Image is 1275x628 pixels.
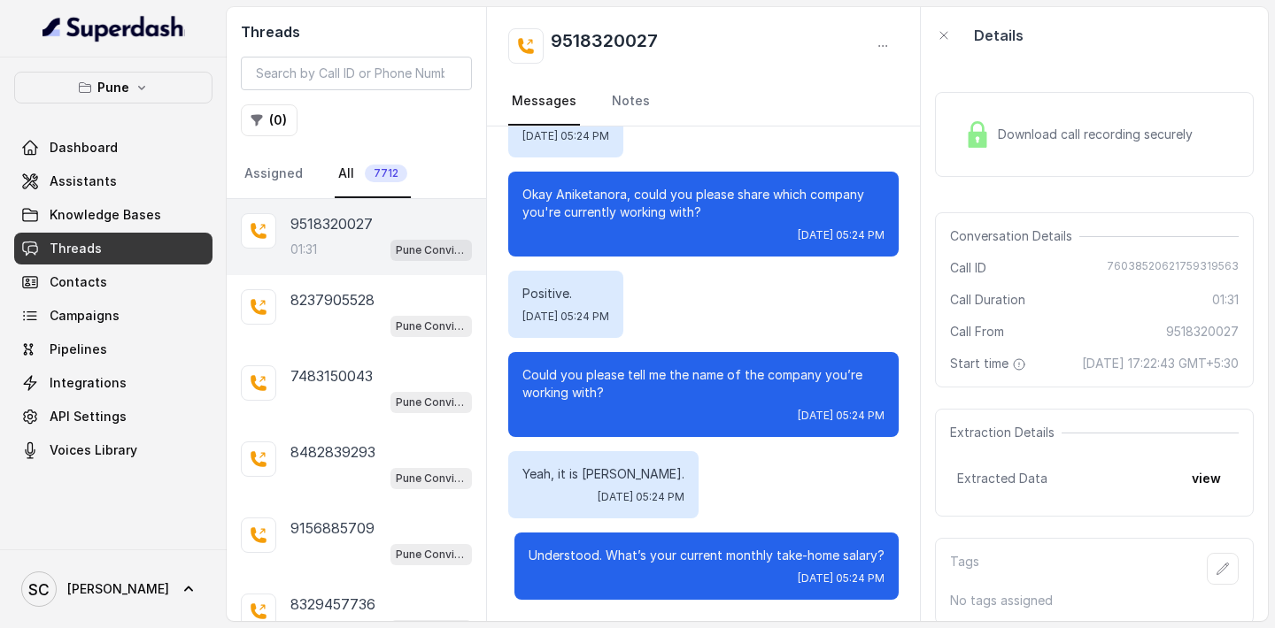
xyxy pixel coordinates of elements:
[396,241,467,259] p: Pune Conviction HR Outbound Assistant
[241,21,472,42] h2: Threads
[42,14,185,42] img: light.svg
[14,401,212,433] a: API Settings
[957,470,1047,487] span: Extracted Data
[798,228,885,242] span: [DATE] 05:24 PM
[522,465,684,483] p: Yeah, it is [PERSON_NAME].
[950,323,1004,341] span: Call From
[50,374,127,392] span: Integrations
[14,165,212,197] a: Assistants
[28,580,50,599] text: SC
[14,233,212,264] a: Threads
[50,172,117,190] span: Assistants
[50,273,107,291] span: Contacts
[798,571,885,586] span: [DATE] 05:24 PM
[974,25,1024,46] p: Details
[241,150,306,198] a: Assigned
[335,150,411,198] a: All7712
[290,517,375,539] p: 9156885709
[241,57,472,90] input: Search by Call ID or Phone Number
[97,77,129,98] p: Pune
[964,121,991,148] img: Lock Icon
[396,546,467,563] p: Pune Conviction HR Outbound Assistant
[522,129,609,143] span: [DATE] 05:24 PM
[522,310,609,324] span: [DATE] 05:24 PM
[290,365,373,387] p: 7483150043
[608,78,653,126] a: Notes
[950,259,986,277] span: Call ID
[950,424,1062,441] span: Extraction Details
[396,318,467,335] p: Pune Conviction HR Outbound Assistant
[798,409,885,423] span: [DATE] 05:24 PM
[950,291,1025,309] span: Call Duration
[1082,355,1239,372] span: [DATE] 17:22:43 GMT+5:30
[365,165,407,182] span: 7712
[50,307,120,325] span: Campaigns
[14,72,212,103] button: Pune
[50,240,102,257] span: Threads
[1107,259,1239,277] span: 76038520621759319563
[290,594,375,615] p: 8329457736
[522,186,885,221] p: Okay Aniketanora, could you please share which company you're currently working with?
[598,490,684,504] span: [DATE] 05:24 PM
[50,139,118,157] span: Dashboard
[950,355,1030,372] span: Start time
[67,580,169,598] span: [PERSON_NAME]
[14,199,212,231] a: Knowledge Bases
[50,341,107,358] span: Pipelines
[508,78,899,126] nav: Tabs
[1181,463,1232,494] button: view
[241,150,472,198] nav: Tabs
[551,28,658,64] h2: 9518320027
[508,78,580,126] a: Messages
[14,266,212,298] a: Contacts
[522,366,885,402] p: Could you please tell me the name of the company you’re working with?
[241,104,297,136] button: (0)
[50,206,161,224] span: Knowledge Bases
[1166,323,1239,341] span: 9518320027
[50,408,127,425] span: API Settings
[14,132,212,164] a: Dashboard
[950,227,1079,245] span: Conversation Details
[529,547,885,564] p: Understood. What’s your current monthly take‑home salary?
[1212,291,1239,309] span: 01:31
[14,300,212,332] a: Campaigns
[396,394,467,411] p: Pune Conviction HR Outbound Assistant
[290,241,317,258] p: 01:31
[290,289,375,310] p: 8237905528
[14,367,212,399] a: Integrations
[14,434,212,466] a: Voices Library
[950,592,1239,609] p: No tags assigned
[396,470,467,487] p: Pune Conviction HR Outbound Assistant
[290,213,373,234] p: 9518320027
[50,441,137,459] span: Voices Library
[14,333,212,365] a: Pipelines
[14,564,212,614] a: [PERSON_NAME]
[950,553,979,585] p: Tags
[522,285,609,303] p: Positive.
[998,126,1200,143] span: Download call recording securely
[290,441,375,463] p: 8482839293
